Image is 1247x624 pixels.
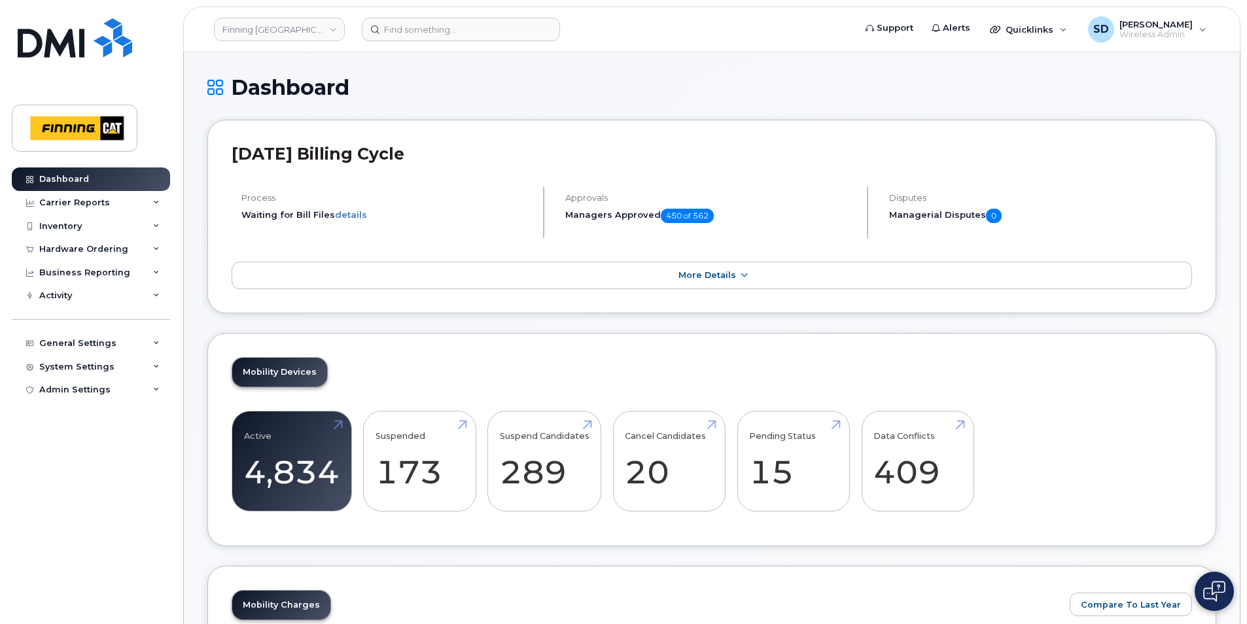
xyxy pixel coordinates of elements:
a: Data Conflicts 409 [873,418,962,504]
a: Cancel Candidates 20 [625,418,713,504]
h1: Dashboard [207,76,1216,99]
span: More Details [678,270,736,280]
button: Compare To Last Year [1070,593,1192,616]
span: 450 of 562 [661,209,714,223]
a: Active 4,834 [244,418,340,504]
a: Mobility Charges [232,591,330,619]
li: Waiting for Bill Files [241,209,532,221]
span: 0 [986,209,1002,223]
h4: Disputes [889,193,1192,203]
a: Pending Status 15 [749,418,837,504]
a: Suspend Candidates 289 [500,418,589,504]
h2: [DATE] Billing Cycle [232,144,1192,164]
a: Mobility Devices [232,358,327,387]
h5: Managers Approved [565,209,856,223]
a: Suspended 173 [376,418,464,504]
h5: Managerial Disputes [889,209,1192,223]
img: Open chat [1203,581,1225,602]
h4: Approvals [565,193,856,203]
h4: Process [241,193,532,203]
a: details [335,209,367,220]
span: Compare To Last Year [1081,598,1181,611]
